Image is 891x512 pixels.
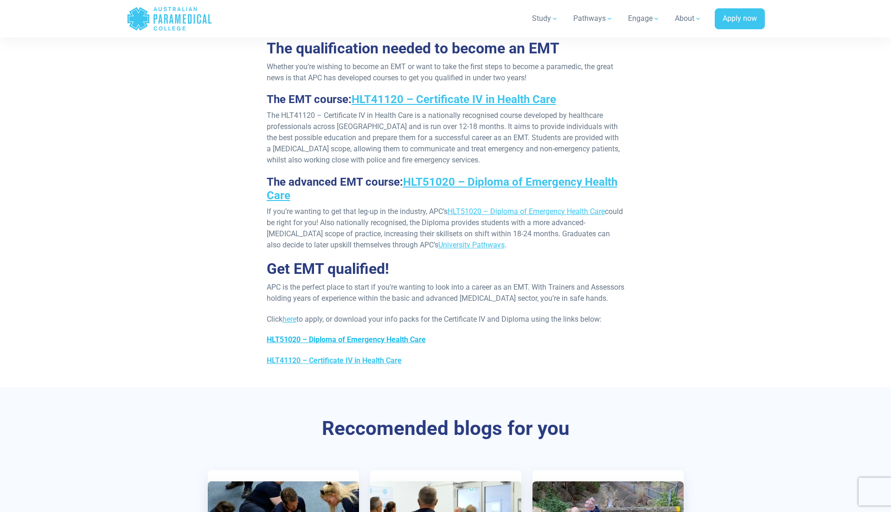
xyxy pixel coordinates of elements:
a: Study [526,6,564,32]
a: About [669,6,707,32]
a: Engage [622,6,666,32]
a: HLT51020 – Diploma of Emergency Health Care [267,175,617,202]
span: Get EMT qualified! [267,260,389,278]
h2: The qualification needed to become an EMT [267,39,625,57]
span: APC is the perfect place to start if you’re wanting to look into a career as an EMT. With Trainer... [267,283,624,303]
a: Pathways [568,6,619,32]
span: Whether you’re wishing to become an EMT or want to take the first steps to become a paramedic, th... [267,62,613,82]
span: The HLT41120 – Certificate IV in Health Care is a nationally recognised course developed by healt... [267,111,620,164]
a: here [282,315,296,324]
a: HLT41120 – Certificate IV in Health Care [267,356,402,365]
a: University Pathways [438,240,505,249]
span: Click to apply, or download your info packs for the Certificate IV and Diploma using the links be... [267,315,602,324]
span: . [505,240,506,249]
a: Australian Paramedical College [127,4,212,34]
span: If you’re wanting to get that leg-up in the industry, APC’s could be right for you! Also national... [267,207,623,249]
a: Apply now [715,8,765,30]
span: The advanced EMT course: [267,175,617,202]
span: The EMT course: [267,93,556,106]
a: HLT51020 – Diploma of Emergency Health Care [448,207,605,216]
a: HLT51020 – Diploma of Emergency Health Care [267,335,426,344]
h3: Reccomended blogs for you [174,417,717,441]
a: HLT41120 – Certificate IV in Health Care [352,93,556,106]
